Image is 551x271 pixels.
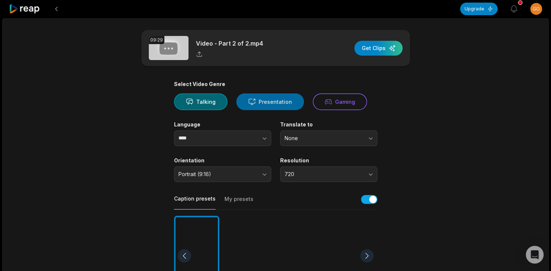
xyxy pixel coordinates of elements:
[313,93,367,110] button: Gaming
[174,93,227,110] button: Talking
[285,171,363,178] span: 720
[280,130,377,146] button: None
[174,157,271,164] label: Orientation
[174,166,271,182] button: Portrait (9:16)
[178,171,256,178] span: Portrait (9:16)
[224,195,253,209] button: My presets
[280,157,377,164] label: Resolution
[354,41,403,56] button: Get Clips
[526,246,544,264] div: Open Intercom Messenger
[236,93,304,110] button: Presentation
[174,81,377,87] div: Select Video Genre
[280,166,377,182] button: 720
[174,195,216,209] button: Caption presets
[460,3,498,15] button: Upgrade
[285,135,363,142] span: None
[280,121,377,128] label: Translate to
[174,121,271,128] label: Language
[196,39,263,48] p: Video - Part 2 of 2.mp4
[149,36,164,44] div: 09:29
